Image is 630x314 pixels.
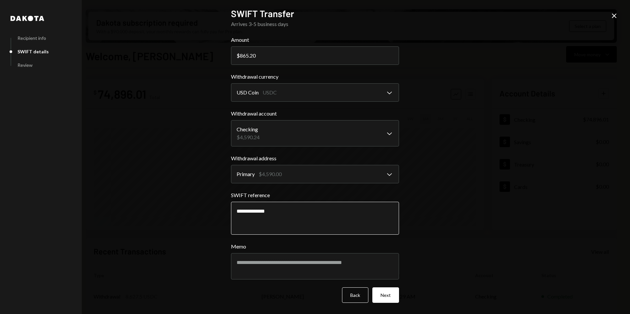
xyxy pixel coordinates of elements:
[17,35,46,41] div: Recipient info
[231,36,399,44] label: Amount
[231,110,399,118] label: Withdrawal account
[231,120,399,146] button: Withdrawal account
[372,287,399,303] button: Next
[231,73,399,81] label: Withdrawal currency
[231,46,399,65] input: 0.00
[231,83,399,102] button: Withdrawal currency
[263,89,277,96] div: USDC
[231,20,399,28] div: Arrives 3-5 business days
[342,287,368,303] button: Back
[231,243,399,250] label: Memo
[259,170,282,178] div: $4,590.00
[231,165,399,183] button: Withdrawal address
[231,154,399,162] label: Withdrawal address
[231,191,399,199] label: SWIFT reference
[17,62,33,68] div: Review
[17,49,49,54] div: SWIFT details
[237,52,240,59] div: $
[231,7,399,20] h2: SWIFT Transfer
